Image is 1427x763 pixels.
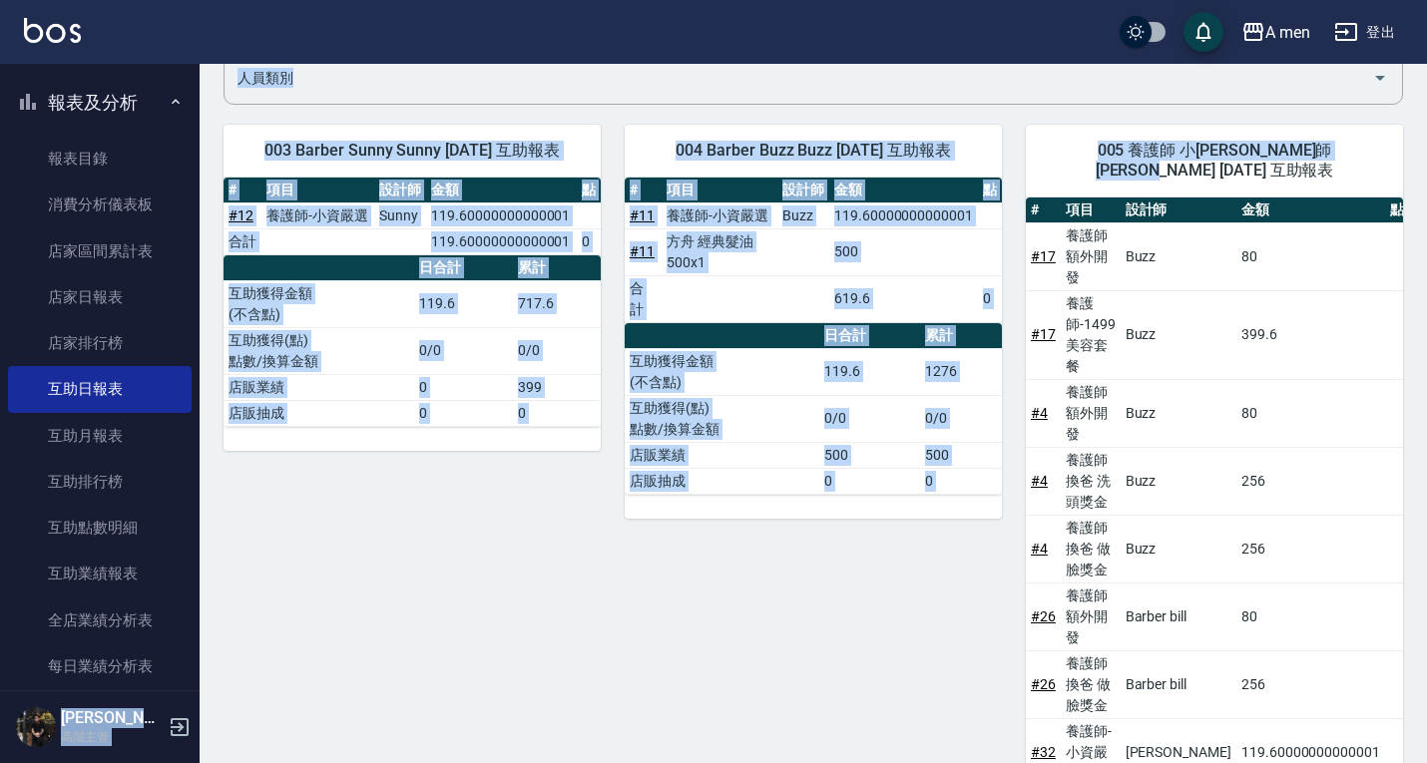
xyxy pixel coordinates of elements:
[920,395,1002,442] td: 0/0
[8,274,192,320] a: 店家日報表
[1236,379,1385,447] td: 80
[1121,650,1236,718] td: Barber bill
[414,374,513,400] td: 0
[1031,248,1056,264] a: #17
[1121,379,1236,447] td: Buzz
[8,597,192,643] a: 全店業績分析表
[24,18,81,43] img: Logo
[414,400,513,426] td: 0
[1061,447,1121,515] td: 養護師 換爸 洗頭獎金
[777,202,829,228] td: Buzz
[1121,290,1236,379] td: Buzz
[247,141,577,161] span: 003 Barber Sunny Sunny [DATE] 互助報表
[224,327,414,374] td: 互助獲得(點) 點數/換算金額
[224,400,414,426] td: 店販抽成
[625,348,819,395] td: 互助獲得金額 (不含點)
[16,707,56,747] img: Person
[1236,197,1385,223] th: 金額
[414,280,513,327] td: 119.6
[229,207,253,223] a: #12
[261,178,374,203] th: 項目
[920,323,1002,349] th: 累計
[261,202,374,228] td: 養護師-小資嚴選
[1184,12,1223,52] button: save
[1121,515,1236,582] td: Buzz
[920,348,1002,395] td: 1276
[649,141,978,161] span: 004 Barber Buzz Buzz [DATE] 互助報表
[1031,676,1056,692] a: #26
[8,366,192,412] a: 互助日報表
[61,728,163,746] p: 高階主管
[920,468,1002,494] td: 0
[426,178,577,203] th: 金額
[1236,515,1385,582] td: 256
[1121,447,1236,515] td: Buzz
[8,551,192,596] a: 互助業績報表
[829,202,978,228] td: 119.60000000000001
[1061,379,1121,447] td: 養護師 額外開發
[625,178,1002,323] table: a dense table
[625,442,819,468] td: 店販業績
[625,323,1002,495] table: a dense table
[662,178,777,203] th: 項目
[630,243,655,259] a: #11
[8,228,192,274] a: 店家區間累計表
[1236,582,1385,650] td: 80
[577,228,601,254] td: 0
[1364,62,1396,94] button: Open
[224,255,601,427] table: a dense table
[414,327,513,374] td: 0/0
[920,442,1002,468] td: 500
[1121,222,1236,290] td: Buzz
[513,400,601,426] td: 0
[625,468,819,494] td: 店販抽成
[374,202,426,228] td: Sunny
[1031,744,1056,760] a: #32
[625,178,662,203] th: #
[8,413,192,459] a: 互助月報表
[8,689,192,735] a: 營業統計分析表
[374,178,426,203] th: 設計師
[224,280,414,327] td: 互助獲得金額 (不含點)
[662,202,777,228] td: 養護師-小資嚴選
[1031,405,1048,421] a: #4
[1061,290,1121,379] td: 養護師-1499 美容套餐
[426,228,577,254] td: 119.60000000000001
[1061,582,1121,650] td: 養護師 額外開發
[1233,12,1318,53] button: A men
[625,275,662,322] td: 合計
[8,643,192,689] a: 每日業績分析表
[8,320,192,366] a: 店家排行榜
[1031,326,1056,342] a: #17
[233,61,1364,96] input: 人員名稱
[1061,650,1121,718] td: 養護師 換爸 做臉獎金
[662,228,777,275] td: 方舟 經典髮油 500x1
[819,348,920,395] td: 119.6
[8,459,192,505] a: 互助排行榜
[1031,541,1048,557] a: #4
[1121,582,1236,650] td: Barber bill
[829,178,978,203] th: 金額
[1061,222,1121,290] td: 養護師 額外開發
[819,442,920,468] td: 500
[1326,14,1403,51] button: 登出
[1236,222,1385,290] td: 80
[1061,197,1121,223] th: 項目
[513,374,601,400] td: 399
[8,136,192,182] a: 報表目錄
[829,275,978,322] td: 619.6
[513,255,601,281] th: 累計
[978,178,1002,203] th: 點
[630,207,655,223] a: #11
[1026,197,1061,223] th: #
[224,374,414,400] td: 店販業績
[1121,197,1236,223] th: 設計師
[1031,608,1056,624] a: #26
[625,395,819,442] td: 互助獲得(點) 點數/換算金額
[1385,197,1409,223] th: 點
[819,323,920,349] th: 日合計
[8,77,192,129] button: 報表及分析
[1265,20,1310,45] div: A men
[1236,447,1385,515] td: 256
[414,255,513,281] th: 日合計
